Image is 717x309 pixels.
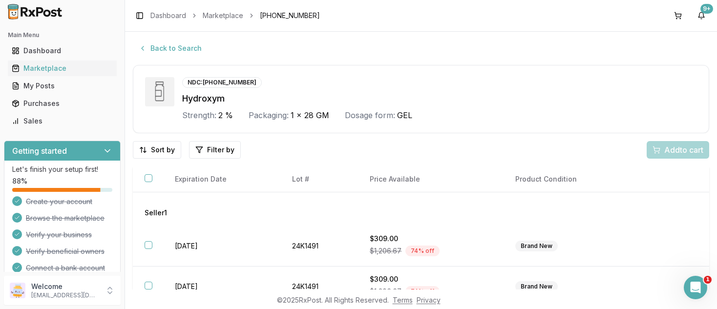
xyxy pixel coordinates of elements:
[405,246,440,256] div: 74 % off
[151,145,175,155] span: Sort by
[12,81,113,91] div: My Posts
[26,247,105,256] span: Verify beneficial owners
[150,11,320,21] nav: breadcrumb
[218,109,233,121] span: 2 %
[8,60,117,77] a: Marketplace
[150,11,186,21] a: Dashboard
[207,145,234,155] span: Filter by
[163,226,280,267] td: [DATE]
[182,77,262,88] div: NDC: [PHONE_NUMBER]
[4,43,121,59] button: Dashboard
[8,42,117,60] a: Dashboard
[280,226,358,267] td: 24K1491
[393,296,413,304] a: Terms
[12,63,113,73] div: Marketplace
[12,46,113,56] div: Dashboard
[370,287,401,296] span: $1,206.67
[8,95,117,112] a: Purchases
[370,274,492,284] div: $309.00
[397,109,412,121] span: GEL
[26,213,105,223] span: Browse the marketplace
[182,92,697,105] div: Hydroxym
[26,230,92,240] span: Verify your business
[515,241,558,251] div: Brand New
[145,77,174,106] img: Hydroxym 2 % GEL
[8,77,117,95] a: My Posts
[370,246,401,256] span: $1,206.67
[700,4,713,14] div: 9+
[145,208,167,218] span: Seller 1
[4,96,121,111] button: Purchases
[694,8,709,23] button: 9+
[704,276,712,284] span: 1
[515,281,558,292] div: Brand New
[280,166,358,192] th: Lot #
[345,109,395,121] div: Dosage form:
[280,267,358,307] td: 24K1491
[12,145,67,157] h3: Getting started
[260,11,320,21] span: [PHONE_NUMBER]
[4,61,121,76] button: Marketplace
[8,112,117,130] a: Sales
[684,276,707,299] iframe: Intercom live chat
[4,78,121,94] button: My Posts
[358,166,504,192] th: Price Available
[12,176,27,186] span: 88 %
[163,267,280,307] td: [DATE]
[291,109,329,121] span: 1 x 28 GM
[370,234,492,244] div: $309.00
[417,296,441,304] a: Privacy
[405,286,440,297] div: 74 % off
[189,141,241,159] button: Filter by
[10,283,25,298] img: User avatar
[4,113,121,129] button: Sales
[12,165,112,174] p: Let's finish your setup first!
[12,116,113,126] div: Sales
[249,109,289,121] div: Packaging:
[26,263,105,273] span: Connect a bank account
[203,11,243,21] a: Marketplace
[12,99,113,108] div: Purchases
[133,141,181,159] button: Sort by
[182,109,216,121] div: Strength:
[8,31,117,39] h2: Main Menu
[31,282,99,291] p: Welcome
[26,197,92,206] span: Create your account
[163,166,280,192] th: Expiration Date
[31,291,99,299] p: [EMAIL_ADDRESS][DOMAIN_NAME]
[504,166,636,192] th: Product Condition
[133,40,208,57] button: Back to Search
[4,4,66,20] img: RxPost Logo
